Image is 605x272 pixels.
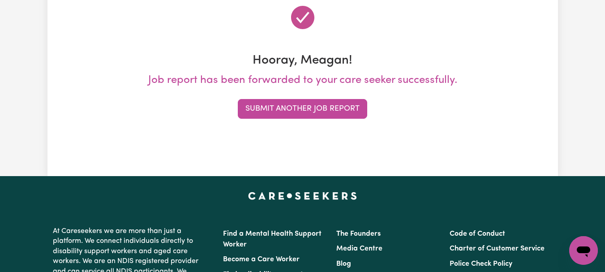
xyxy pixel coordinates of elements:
[336,230,381,237] a: The Founders
[53,72,553,88] p: Job report has been forwarded to your care seeker successfully.
[569,236,598,265] iframe: Button to launch messaging window
[223,230,322,248] a: Find a Mental Health Support Worker
[53,53,553,69] h3: Hooray, Meagan!
[450,260,512,268] a: Police Check Policy
[238,99,367,119] button: Submit Another Job Report
[336,260,351,268] a: Blog
[336,245,382,252] a: Media Centre
[450,230,505,237] a: Code of Conduct
[450,245,545,252] a: Charter of Customer Service
[248,192,357,199] a: Careseekers home page
[223,256,300,263] a: Become a Care Worker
